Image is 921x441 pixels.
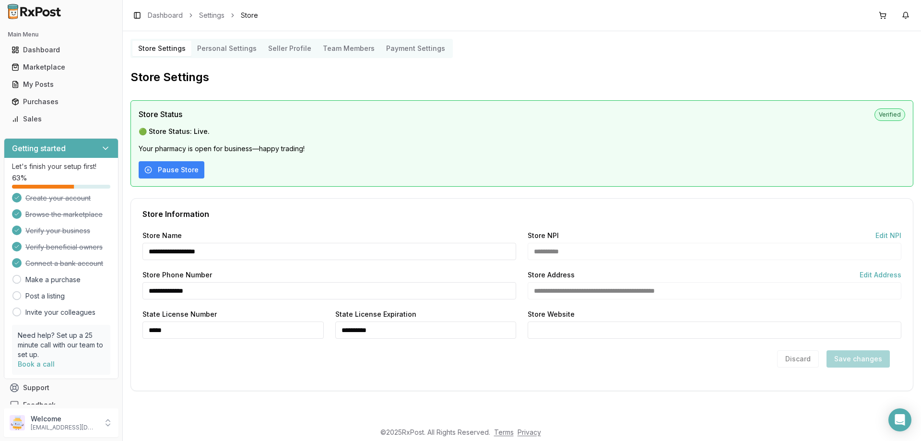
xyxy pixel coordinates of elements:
button: Dashboard [4,42,118,58]
a: Terms [494,428,514,436]
img: User avatar [10,415,25,430]
h2: Main Menu [8,31,115,38]
span: Connect a bank account [25,259,103,268]
span: Create your account [25,193,91,203]
button: Pause Store [139,161,204,179]
div: Sales [12,114,111,124]
button: Marketplace [4,60,118,75]
button: Store Settings [132,41,191,56]
button: Team Members [317,41,380,56]
button: Seller Profile [262,41,317,56]
label: Store Website [528,311,575,318]
p: Need help? Set up a 25 minute call with our team to set up. [18,331,105,359]
label: State License Expiration [335,311,416,318]
p: Your pharmacy is open for business—happy trading! [139,144,905,154]
button: My Posts [4,77,118,92]
div: Store Information [142,210,901,218]
a: Settings [199,11,224,20]
a: Dashboard [8,41,115,59]
a: Marketplace [8,59,115,76]
div: Dashboard [12,45,111,55]
button: Personal Settings [191,41,262,56]
span: Verified [874,108,905,121]
button: Sales [4,111,118,127]
p: 🟢 Store Status: Live. [139,127,905,136]
h3: Getting started [12,143,66,154]
label: Store Phone Number [142,272,212,278]
h2: Store Settings [130,70,913,85]
label: State License Number [142,311,217,318]
label: Store NPI [528,232,559,239]
span: Feedback [23,400,56,410]
span: Store Status [139,108,182,120]
span: Verify your business [25,226,90,236]
a: Post a listing [25,291,65,301]
a: Sales [8,110,115,128]
button: Purchases [4,94,118,109]
a: Invite your colleagues [25,308,95,317]
span: Store [241,11,258,20]
p: Let's finish your setup first! [12,162,110,171]
label: Store Address [528,272,575,278]
span: Verify beneficial owners [25,242,103,252]
div: Marketplace [12,62,111,72]
p: Welcome [31,414,97,424]
span: Browse the marketplace [25,210,103,219]
div: Purchases [12,97,111,107]
button: Feedback [4,396,118,414]
nav: breadcrumb [148,11,258,20]
label: Store Name [142,232,182,239]
button: Payment Settings [380,41,451,56]
a: Dashboard [148,11,183,20]
span: 63 % [12,173,27,183]
a: Privacy [518,428,541,436]
a: Purchases [8,93,115,110]
button: Support [4,379,118,396]
p: [EMAIL_ADDRESS][DOMAIN_NAME] [31,424,97,431]
div: Open Intercom Messenger [888,408,911,431]
a: Book a call [18,360,55,368]
img: RxPost Logo [4,4,65,19]
a: My Posts [8,76,115,93]
div: My Posts [12,80,111,89]
a: Make a purchase [25,275,81,285]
